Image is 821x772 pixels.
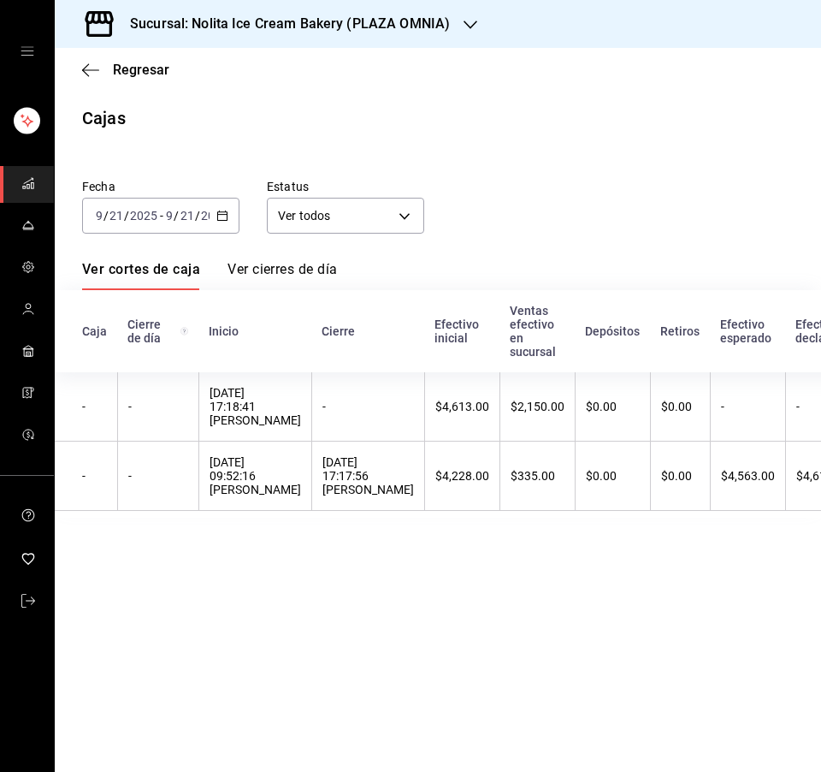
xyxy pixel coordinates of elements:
[322,455,414,496] div: [DATE] 17:17:56 [PERSON_NAME]
[165,209,174,223] input: --
[128,400,188,413] div: -
[113,62,169,78] span: Regresar
[127,318,188,345] div: Cierre de día
[511,400,564,413] div: $2,150.00
[660,324,700,338] div: Retiros
[129,209,158,223] input: ----
[103,209,109,223] span: /
[95,209,103,223] input: --
[82,400,107,413] div: -
[195,209,200,223] span: /
[586,469,640,483] div: $0.00
[435,400,489,413] div: $4,613.00
[109,209,124,223] input: --
[721,400,775,413] div: -
[160,209,163,223] span: -
[21,45,34,58] button: open drawer
[209,324,301,338] div: Inicio
[82,261,200,290] a: Ver cortes de caja
[210,386,301,427] div: [DATE] 17:18:41 [PERSON_NAME]
[661,400,700,413] div: $0.00
[128,469,188,483] div: -
[267,181,424,193] label: Estatus
[511,469,564,483] div: $335.00
[82,261,337,290] div: navigation tabs
[267,198,424,234] div: Ver todos
[82,181,239,193] label: Fecha
[174,209,179,223] span: /
[586,400,640,413] div: $0.00
[82,469,107,483] div: -
[82,105,126,131] div: Cajas
[434,318,489,345] div: Efectivo inicial
[180,324,188,338] svg: El número de cierre de día es consecutivo y consolida todos los cortes de caja previos en un únic...
[124,209,129,223] span: /
[82,324,107,338] div: Caja
[661,469,700,483] div: $0.00
[116,14,450,34] h3: Sucursal: Nolita Ice Cream Bakery (PLAZA OMNIA)
[435,469,489,483] div: $4,228.00
[721,469,775,483] div: $4,563.00
[200,209,229,223] input: ----
[227,261,337,290] a: Ver cierres de día
[720,318,775,345] div: Efectivo esperado
[322,400,414,413] div: -
[210,455,301,496] div: [DATE] 09:52:16 [PERSON_NAME]
[180,209,195,223] input: --
[322,324,414,338] div: Cierre
[585,324,640,338] div: Depósitos
[82,62,169,78] button: Regresar
[510,304,564,359] div: Ventas efectivo en sucursal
